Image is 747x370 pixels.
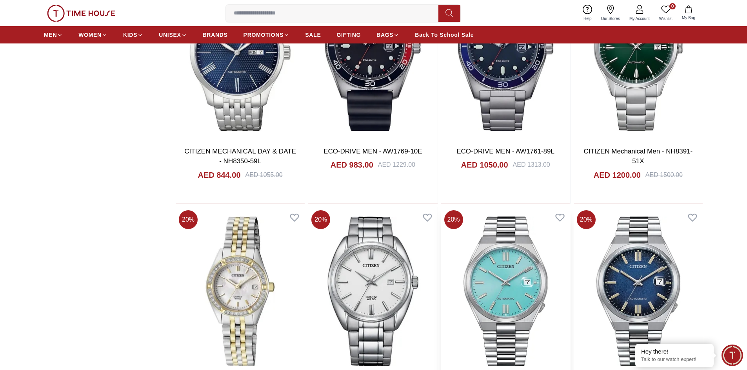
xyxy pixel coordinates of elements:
[583,148,692,165] a: CITIZEN Mechanical Men - NH8391-51X
[179,210,198,229] span: 20 %
[78,31,102,39] span: WOMEN
[579,3,596,23] a: Help
[324,148,422,155] a: ECO-DRIVE MEN - AW1769-10E
[580,16,595,22] span: Help
[456,148,554,155] a: ECO-DRIVE MEN - AW1761-89L
[722,345,743,366] div: Chat Widget
[669,3,676,9] span: 0
[123,28,143,42] a: KIDS
[244,28,290,42] a: PROMOTIONS
[245,170,283,180] div: AED 1055.00
[656,16,676,22] span: Wishlist
[376,28,399,42] a: BAGS
[626,16,653,22] span: My Account
[444,210,463,229] span: 20 %
[598,16,623,22] span: Our Stores
[594,170,641,180] h4: AED 1200.00
[336,31,361,39] span: GIFTING
[159,31,181,39] span: UNISEX
[577,210,596,229] span: 20 %
[461,159,508,170] h4: AED 1050.00
[378,160,415,170] div: AED 1229.00
[47,5,115,22] img: ...
[203,28,228,42] a: BRANDS
[513,160,550,170] div: AED 1313.00
[198,170,241,180] h4: AED 844.00
[184,148,296,165] a: CITIZEN MECHANICAL DAY & DATE - NH8350-59L
[244,31,284,39] span: PROMOTIONS
[677,4,700,22] button: My Bag
[654,3,677,23] a: 0Wishlist
[415,31,474,39] span: Back To School Sale
[305,31,321,39] span: SALE
[641,348,708,356] div: Hey there!
[311,210,330,229] span: 20 %
[336,28,361,42] a: GIFTING
[44,28,63,42] a: MEN
[679,15,698,21] span: My Bag
[596,3,625,23] a: Our Stores
[331,159,373,170] h4: AED 983.00
[203,31,228,39] span: BRANDS
[415,28,474,42] a: Back To School Sale
[645,170,683,180] div: AED 1500.00
[44,31,57,39] span: MEN
[123,31,137,39] span: KIDS
[305,28,321,42] a: SALE
[159,28,187,42] a: UNISEX
[78,28,107,42] a: WOMEN
[641,356,708,363] p: Talk to our watch expert!
[376,31,393,39] span: BAGS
